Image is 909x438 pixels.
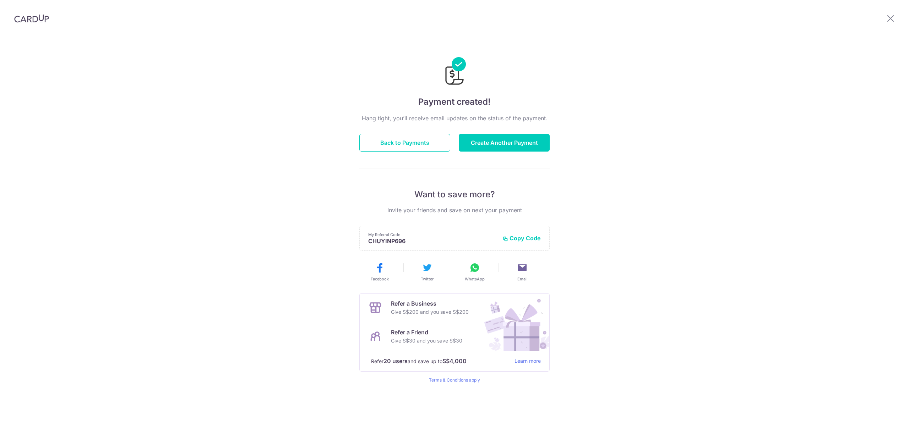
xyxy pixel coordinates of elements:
p: CHUYINP696 [368,237,497,245]
p: Refer and save up to [371,357,509,366]
p: My Referral Code [368,232,497,237]
p: Invite your friends and save on next your payment [359,206,550,214]
span: Email [517,276,528,282]
a: Terms & Conditions apply [429,377,480,383]
button: Facebook [359,262,401,282]
p: Give S$200 and you save S$200 [391,308,469,316]
button: WhatsApp [454,262,496,282]
p: Refer a Friend [391,328,462,336]
button: Create Another Payment [459,134,550,152]
img: Refer [478,294,549,351]
button: Twitter [406,262,448,282]
img: CardUp [14,14,49,23]
a: Learn more [515,357,541,366]
span: WhatsApp [465,276,485,282]
p: Want to save more? [359,189,550,200]
strong: 20 users [383,357,408,365]
p: Hang tight, you’ll receive email updates on the status of the payment. [359,114,550,122]
button: Back to Payments [359,134,450,152]
span: Twitter [421,276,434,282]
h4: Payment created! [359,95,550,108]
button: Copy Code [502,235,541,242]
p: Refer a Business [391,299,469,308]
span: Facebook [371,276,389,282]
img: Payments [443,57,466,87]
p: Give S$30 and you save S$30 [391,336,462,345]
strong: S$4,000 [442,357,467,365]
button: Email [501,262,543,282]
